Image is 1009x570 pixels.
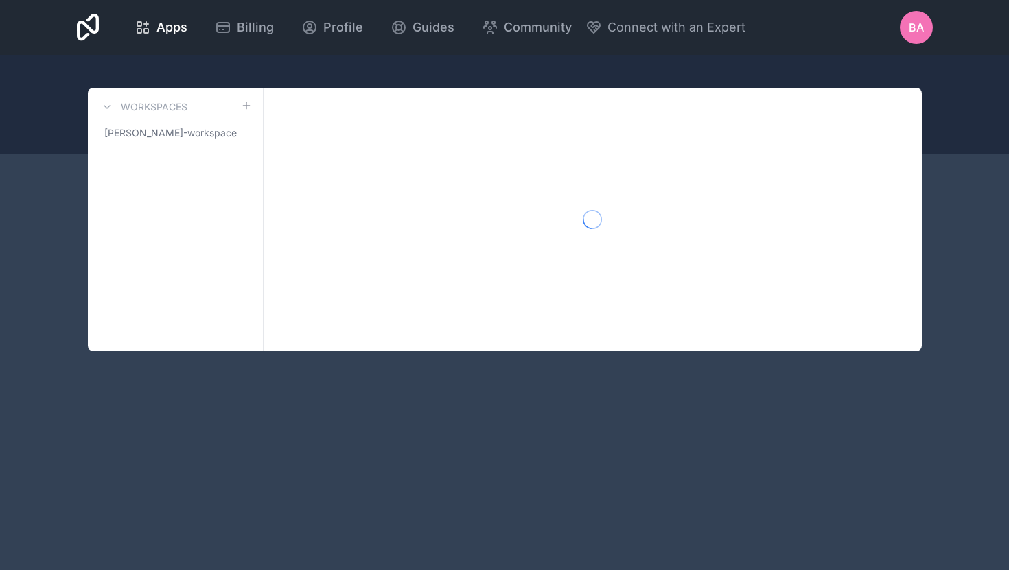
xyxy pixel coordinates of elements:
a: Workspaces [99,99,187,115]
a: Apps [124,12,198,43]
span: Community [504,18,572,37]
a: [PERSON_NAME]-workspace [99,121,252,145]
span: Billing [237,18,274,37]
span: Connect with an Expert [607,18,745,37]
span: BA [909,19,924,36]
span: Guides [413,18,454,37]
h3: Workspaces [121,100,187,114]
a: Guides [380,12,465,43]
span: Apps [156,18,187,37]
span: [PERSON_NAME]-workspace [104,126,237,140]
a: Profile [290,12,374,43]
a: Community [471,12,583,43]
a: Billing [204,12,285,43]
button: Connect with an Expert [585,18,745,37]
span: Profile [323,18,363,37]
